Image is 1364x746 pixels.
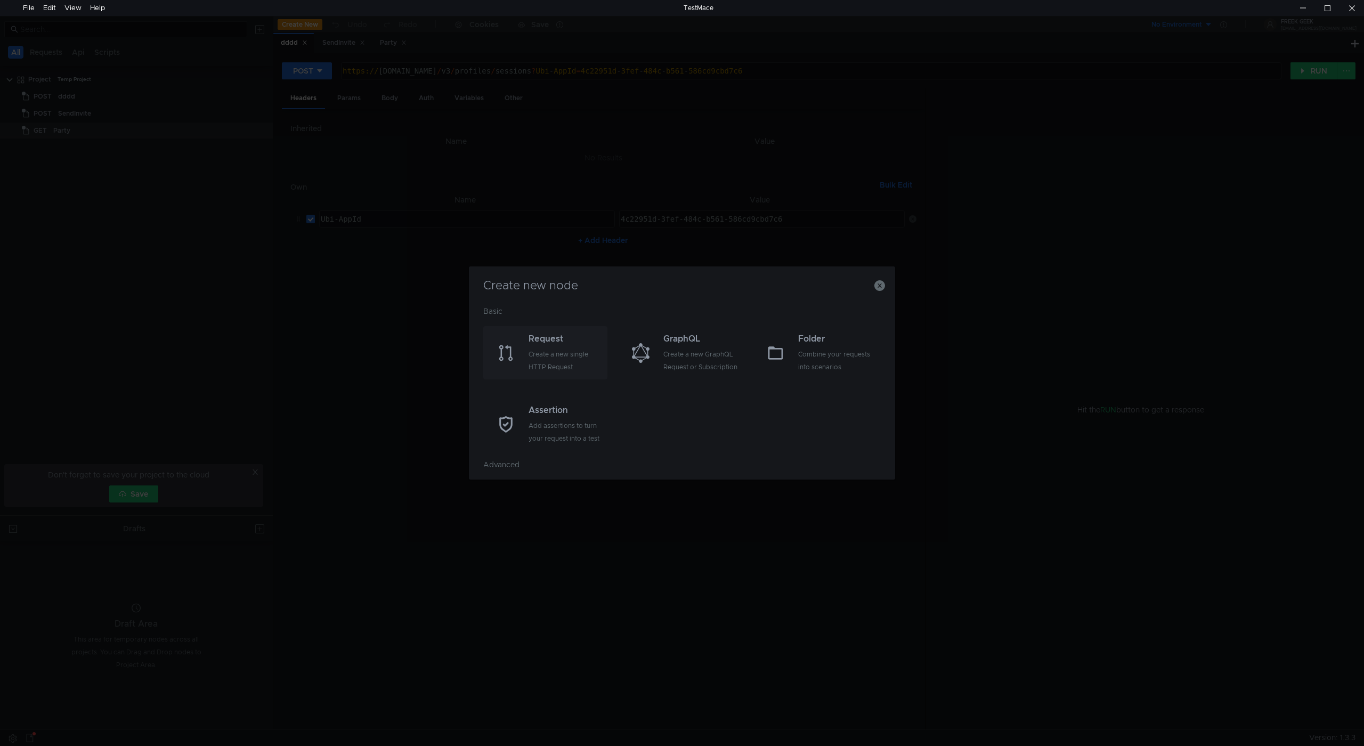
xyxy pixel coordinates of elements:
[482,279,882,292] h3: Create new node
[798,348,874,374] div: Combine your requests into scenarios
[663,348,740,374] div: Create a new GraphQL Request or Subscription
[483,305,881,326] div: Basic
[529,419,605,445] div: Add assertions to turn your request into a test
[483,458,881,480] div: Advanced
[529,333,605,345] div: Request
[663,333,740,345] div: GraphQL
[798,333,874,345] div: Folder
[529,404,605,417] div: Assertion
[529,348,605,374] div: Create a new single HTTP Request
